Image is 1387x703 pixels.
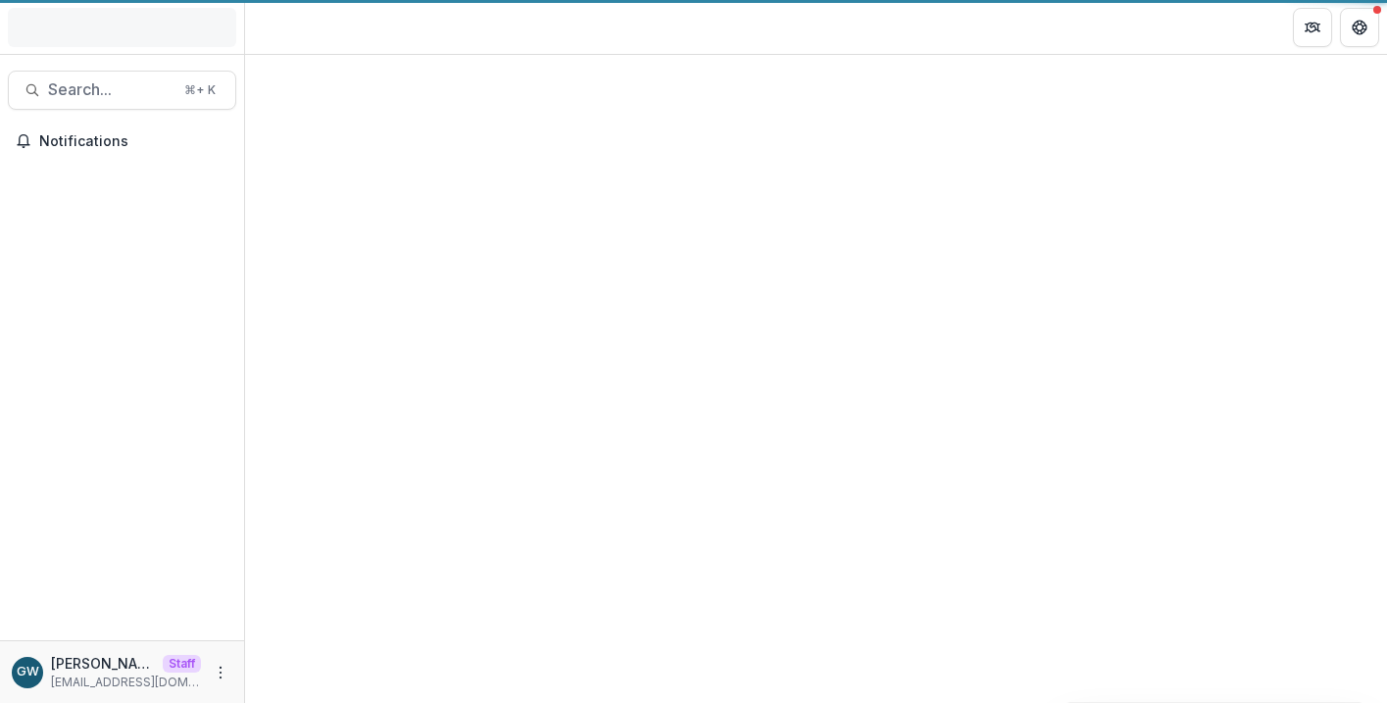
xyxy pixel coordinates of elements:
[48,80,173,99] span: Search...
[39,133,228,150] span: Notifications
[253,13,336,41] nav: breadcrumb
[1340,8,1379,47] button: Get Help
[8,126,236,157] button: Notifications
[17,666,39,678] div: Grace Willig
[1293,8,1332,47] button: Partners
[51,653,155,674] p: [PERSON_NAME]
[8,71,236,110] button: Search...
[163,655,201,673] p: Staff
[209,661,232,684] button: More
[180,79,220,101] div: ⌘ + K
[51,674,201,691] p: [EMAIL_ADDRESS][DOMAIN_NAME]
